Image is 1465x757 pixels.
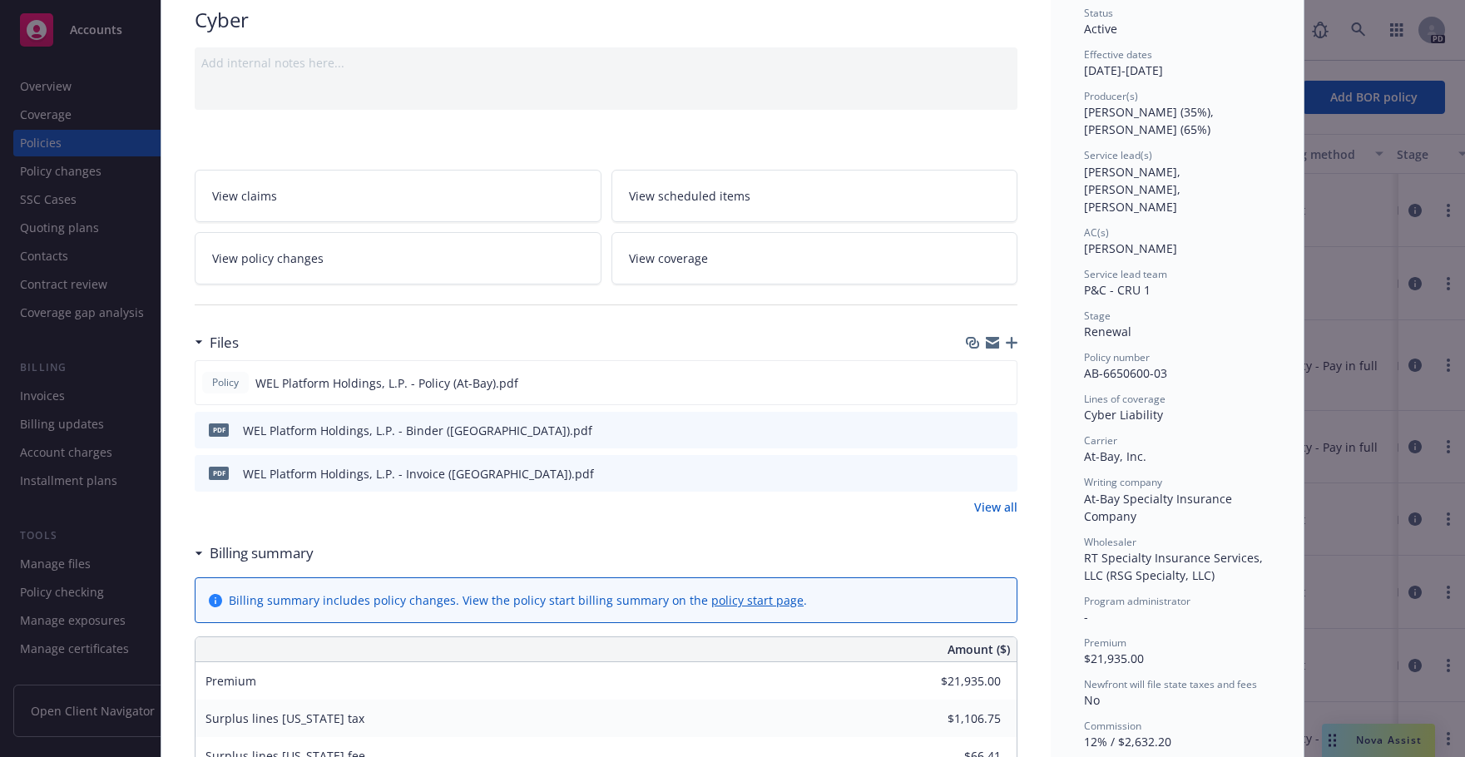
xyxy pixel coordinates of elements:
[1084,324,1131,339] span: Renewal
[1084,677,1257,691] span: Newfront will file state taxes and fees
[996,465,1011,482] button: preview file
[629,250,708,267] span: View coverage
[209,467,229,479] span: pdf
[995,374,1010,392] button: preview file
[1084,406,1270,423] div: Cyber Liability
[1084,6,1113,20] span: Status
[1084,21,1117,37] span: Active
[1084,104,1217,137] span: [PERSON_NAME] (35%), [PERSON_NAME] (65%)
[195,232,601,284] a: View policy changes
[996,422,1011,439] button: preview file
[611,232,1018,284] a: View coverage
[255,374,518,392] span: WEL Platform Holdings, L.P. - Policy (At-Bay).pdf
[195,6,1017,34] div: Cyber
[1084,309,1111,323] span: Stage
[1084,550,1266,583] span: RT Specialty Insurance Services, LLC (RSG Specialty, LLC)
[948,641,1010,658] span: Amount ($)
[1084,535,1136,549] span: Wholesaler
[195,332,239,354] div: Files
[229,591,807,609] div: Billing summary includes policy changes. View the policy start billing summary on the .
[629,187,750,205] span: View scheduled items
[1084,240,1177,256] span: [PERSON_NAME]
[969,465,982,482] button: download file
[205,710,364,726] span: Surplus lines [US_STATE] tax
[1084,433,1117,448] span: Carrier
[210,332,239,354] h3: Files
[1084,164,1184,215] span: [PERSON_NAME], [PERSON_NAME], [PERSON_NAME]
[243,422,592,439] div: WEL Platform Holdings, L.P. - Binder ([GEOGRAPHIC_DATA]).pdf
[1084,47,1152,62] span: Effective dates
[1084,651,1144,666] span: $21,935.00
[903,669,1011,694] input: 0.00
[1084,282,1151,298] span: P&C - CRU 1
[903,706,1011,731] input: 0.00
[1084,89,1138,103] span: Producer(s)
[1084,475,1162,489] span: Writing company
[974,498,1017,516] a: View all
[195,542,314,564] div: Billing summary
[201,54,1011,72] div: Add internal notes here...
[1084,365,1167,381] span: AB-6650600-03
[1084,448,1146,464] span: At-Bay, Inc.
[205,673,256,689] span: Premium
[1084,734,1171,750] span: 12% / $2,632.20
[243,465,594,482] div: WEL Platform Holdings, L.P. - Invoice ([GEOGRAPHIC_DATA]).pdf
[1084,609,1088,625] span: -
[1084,719,1141,733] span: Commission
[210,542,314,564] h3: Billing summary
[1084,491,1235,524] span: At-Bay Specialty Insurance Company
[212,250,324,267] span: View policy changes
[611,170,1018,222] a: View scheduled items
[1084,594,1190,608] span: Program administrator
[1084,47,1270,79] div: [DATE] - [DATE]
[1084,350,1150,364] span: Policy number
[209,423,229,436] span: pdf
[212,187,277,205] span: View claims
[1084,692,1100,708] span: No
[969,422,982,439] button: download file
[1084,267,1167,281] span: Service lead team
[968,374,982,392] button: download file
[1084,148,1152,162] span: Service lead(s)
[1084,636,1126,650] span: Premium
[209,375,242,390] span: Policy
[1084,225,1109,240] span: AC(s)
[1084,392,1166,406] span: Lines of coverage
[195,170,601,222] a: View claims
[711,592,804,608] a: policy start page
